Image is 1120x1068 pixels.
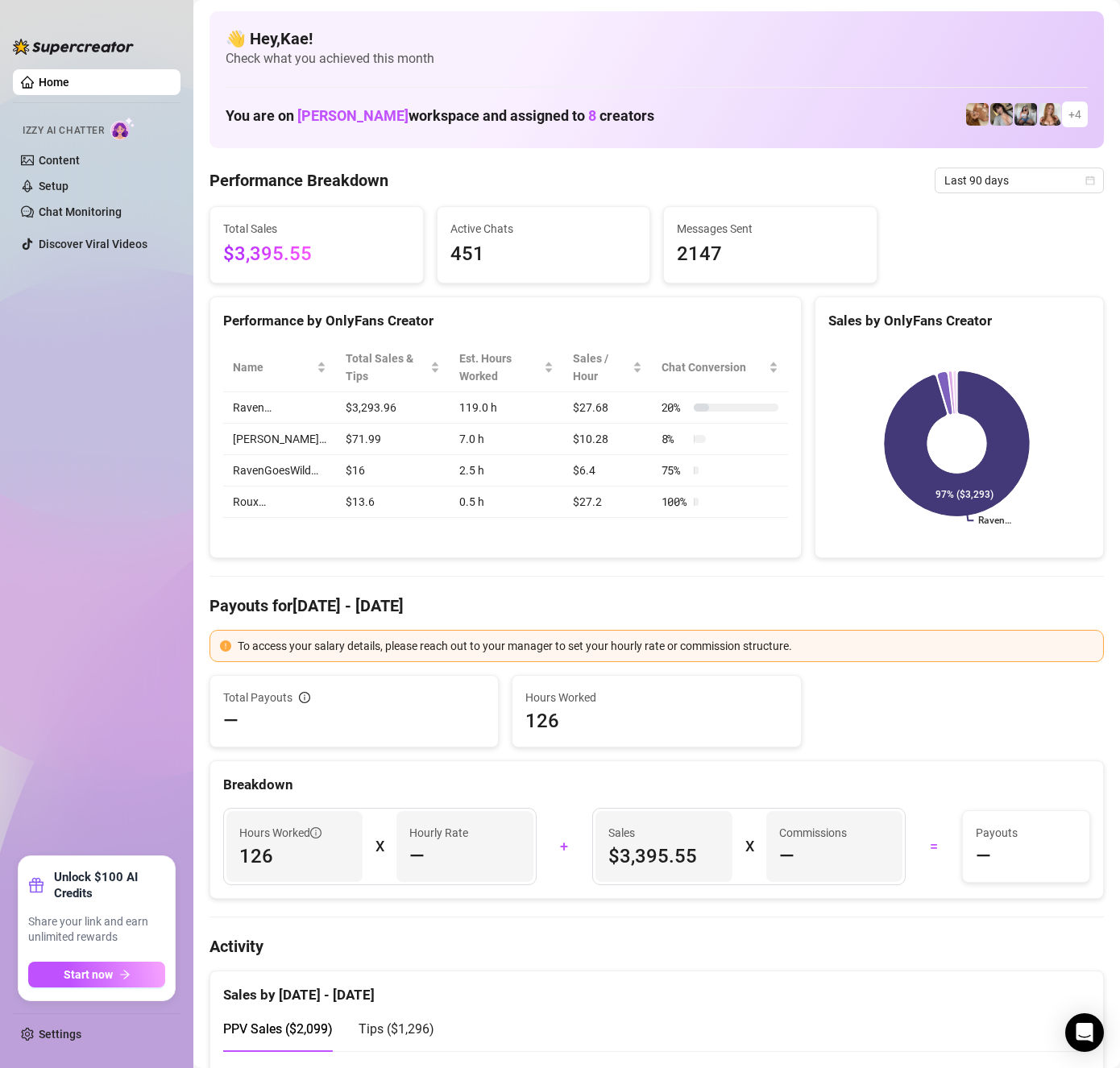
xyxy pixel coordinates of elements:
[459,350,541,385] div: Est. Hours Worked
[223,689,292,706] span: Total Payouts
[223,424,336,455] td: [PERSON_NAME]…
[976,843,991,869] span: —
[209,169,388,192] h4: Performance Breakdown
[450,424,564,455] td: 7.0 h
[299,692,310,703] span: info-circle
[336,392,450,424] td: $3,293.96
[223,774,1090,796] div: Breakdown
[677,239,864,270] span: 2147
[662,358,765,376] span: Chat Conversion
[223,708,239,734] span: —
[944,168,1094,192] span: Last 90 days
[346,350,427,385] span: Total Sales & Tips
[223,971,1090,1006] div: Sales by [DATE] - [DATE]
[223,310,788,332] div: Performance by OnlyFans Creator
[39,180,68,192] a: Setup
[220,640,231,652] span: exclamation-circle
[450,239,637,270] span: 451
[39,205,122,218] a: Chat Monitoring
[525,689,787,706] span: Hours Worked
[608,824,719,842] span: Sales
[13,39,134,55] img: logo-BBDzfeDw.svg
[28,877,44,893] span: gift
[573,350,628,385] span: Sales / Hour
[563,343,651,392] th: Sales / Hour
[588,107,596,124] span: 8
[375,834,384,859] div: X
[39,1028,81,1041] a: Settings
[110,117,135,140] img: AI Chatter
[608,843,719,869] span: $3,395.55
[223,455,336,486] td: RavenGoesWild…
[1039,103,1061,126] img: Roux
[238,637,1093,655] div: To access your salary details, please reach out to your manager to set your hourly rate or commis...
[677,220,864,238] span: Messages Sent
[662,462,687,479] span: 75 %
[223,239,410,270] span: $3,395.55
[563,486,651,518] td: $27.2
[409,824,468,842] article: Hourly Rate
[119,969,131,980] span: arrow-right
[662,430,687,448] span: 8 %
[450,486,564,518] td: 0.5 h
[1085,176,1095,185] span: calendar
[226,50,1088,68] span: Check what you achieved this month
[209,935,1104,958] h4: Activity
[359,1021,434,1037] span: Tips ( $1,296 )
[336,486,450,518] td: $13.6
[409,843,425,869] span: —
[563,424,651,455] td: $10.28
[239,843,350,869] span: 126
[966,103,989,126] img: Roux️‍
[297,107,409,124] span: [PERSON_NAME]
[652,343,788,392] th: Chat Conversion
[978,515,1011,527] text: Raven…
[223,392,336,424] td: Raven…
[525,708,787,734] span: 126
[450,455,564,486] td: 2.5 h
[39,76,69,89] a: Home
[745,834,753,859] div: X
[233,358,313,376] span: Name
[226,107,654,125] h1: You are on workspace and assigned to creators
[779,843,794,869] span: —
[990,103,1013,126] img: Raven
[226,27,1088,50] h4: 👋 Hey, Kae !
[976,824,1076,842] span: Payouts
[223,486,336,518] td: Roux…
[336,343,450,392] th: Total Sales & Tips
[54,869,165,901] strong: Unlock $100 AI Credits
[779,824,847,842] article: Commissions
[310,827,321,838] span: info-circle
[209,594,1104,617] h4: Payouts for [DATE] - [DATE]
[39,238,147,250] a: Discover Viral Videos
[28,962,165,987] button: Start nowarrow-right
[546,834,583,859] div: +
[662,493,687,511] span: 100 %
[28,914,165,946] span: Share your link and earn unlimited rewards
[39,154,80,167] a: Content
[336,455,450,486] td: $16
[223,343,336,392] th: Name
[450,392,564,424] td: 119.0 h
[1065,1013,1104,1052] div: Open Intercom Messenger
[828,310,1090,332] div: Sales by OnlyFans Creator
[563,392,651,424] td: $27.68
[915,834,952,859] div: =
[662,399,687,416] span: 20 %
[223,1021,333,1037] span: PPV Sales ( $2,099 )
[223,220,410,238] span: Total Sales
[1068,106,1081,123] span: + 4
[23,123,104,139] span: Izzy AI Chatter
[239,824,321,842] span: Hours Worked
[450,220,637,238] span: Active Chats
[336,424,450,455] td: $71.99
[64,968,113,981] span: Start now
[563,455,651,486] td: $6.4
[1014,103,1037,126] img: ANDREA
